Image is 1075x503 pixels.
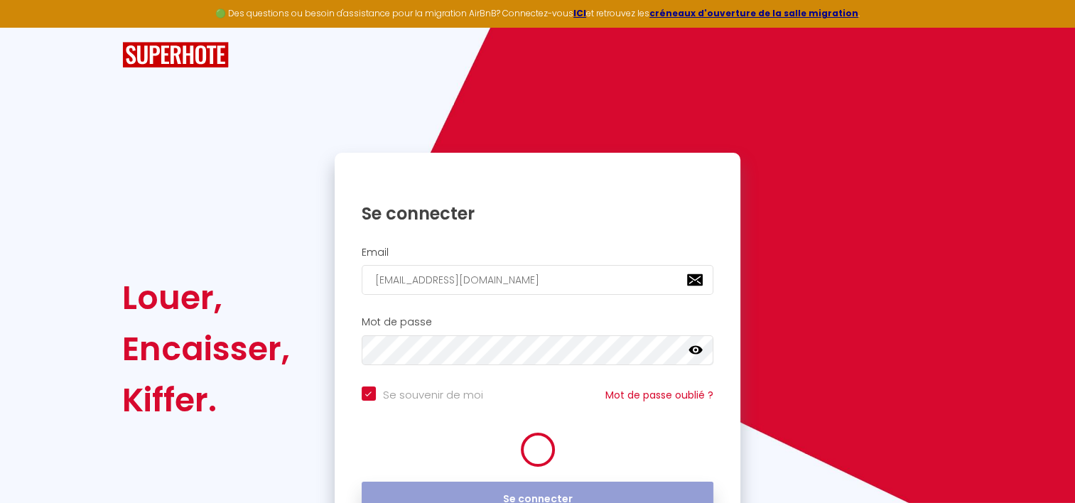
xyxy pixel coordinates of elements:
img: SuperHote logo [122,42,229,68]
a: ICI [573,7,586,19]
div: Louer, [122,272,290,323]
input: Ton Email [362,265,714,295]
h1: Se connecter [362,202,714,225]
a: Mot de passe oublié ? [605,388,713,402]
div: Encaisser, [122,323,290,374]
h2: Email [362,247,714,259]
h2: Mot de passe [362,316,714,328]
div: Kiffer. [122,374,290,426]
a: créneaux d'ouverture de la salle migration [649,7,858,19]
button: Ouvrir le widget de chat LiveChat [11,6,54,48]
